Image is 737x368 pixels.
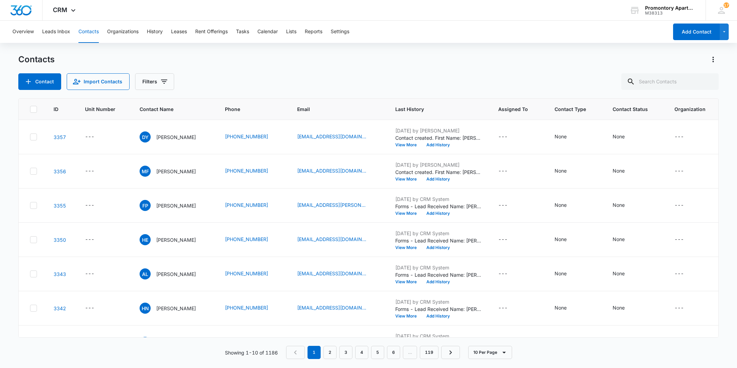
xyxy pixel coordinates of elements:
div: Email - ashley.lavielle2017@gmail.com - Select to Edit Field [297,270,379,278]
button: Calendar [257,21,278,43]
p: [DATE] by [PERSON_NAME] [395,127,482,134]
span: Assigned To [498,105,528,113]
div: --- [498,304,508,312]
div: Contact Name - Maria Fonseca - Select to Edit Field [140,166,208,177]
span: Contact Type [555,105,586,113]
div: None [613,133,625,140]
div: Email - lg0500@hotmail.com - Select to Edit Field [297,167,379,175]
div: Contact Type - None - Select to Edit Field [555,270,579,278]
div: Contact Type - None - Select to Edit Field [555,167,579,175]
button: Add Contact [18,73,61,90]
a: [PHONE_NUMBER] [225,304,268,311]
span: ID [54,105,58,113]
p: [PERSON_NAME] [156,202,196,209]
div: Contact Status - None - Select to Edit Field [613,201,637,210]
button: History [147,21,163,43]
div: account name [645,5,696,11]
div: --- [498,236,508,244]
a: [EMAIL_ADDRESS][DOMAIN_NAME] [297,236,366,243]
button: View More [395,177,422,181]
a: Page 3 [339,346,352,359]
button: Actions [708,54,719,65]
p: [PERSON_NAME] [156,236,196,243]
input: Search Contacts [621,73,719,90]
div: Contact Name - Hector Enriquez Vargas - Select to Edit Field [140,234,208,245]
div: None [555,167,567,174]
div: Unit Number - - Select to Edit Field [85,304,107,312]
div: None [613,201,625,209]
a: Page 2 [323,346,337,359]
div: Assigned To - - Select to Edit Field [498,133,520,141]
div: Organization - - Select to Edit Field [674,201,696,210]
button: 10 Per Page [468,346,512,359]
div: Phone - (757) 693-0793 - Select to Edit Field [225,201,281,210]
span: CRM [53,6,67,13]
button: Lists [286,21,296,43]
button: Add History [422,280,455,284]
div: Assigned To - - Select to Edit Field [498,167,520,175]
div: None [555,270,567,277]
div: Organization - - Select to Edit Field [674,236,696,244]
div: Assigned To - - Select to Edit Field [498,270,520,278]
button: Add Contact [673,24,720,40]
span: AL [140,268,151,279]
div: Assigned To - - Select to Edit Field [498,236,520,244]
div: notifications count [724,2,729,8]
div: Phone - (970) 290-8209 - Select to Edit Field [225,167,281,175]
p: Showing 1-10 of 1186 [225,349,278,356]
a: [EMAIL_ADDRESS][DOMAIN_NAME] [297,133,366,140]
a: [EMAIL_ADDRESS][DOMAIN_NAME] [297,270,366,277]
div: --- [498,133,508,141]
button: View More [395,211,422,215]
div: Contact Type - None - Select to Edit Field [555,304,579,312]
div: account id [645,11,696,16]
button: Add History [422,314,455,318]
button: View More [395,143,422,147]
div: None [555,304,567,311]
div: Contact Name - Hannah Nebeker - Select to Edit Field [140,303,208,314]
div: Unit Number - - Select to Edit Field [85,270,107,278]
button: View More [395,280,422,284]
span: Organization [674,105,706,113]
div: Unit Number - - Select to Edit Field [85,236,107,244]
div: Organization - - Select to Edit Field [674,167,696,175]
div: None [613,236,625,243]
a: [PHONE_NUMBER] [225,236,268,243]
button: Contacts [78,21,99,43]
div: Phone - (239) 703-3429 - Select to Edit Field [225,304,281,312]
span: MF [140,166,151,177]
div: Unit Number - - Select to Edit Field [85,201,107,210]
div: Email - f.alex.palafox@gmail.com - Select to Edit Field [297,201,379,210]
p: Forms - Lead Received Name: [PERSON_NAME] Email: [EMAIL_ADDRESS][PERSON_NAME][DOMAIN_NAME] Phone:... [395,203,482,210]
div: Unit Number - - Select to Edit Field [85,133,107,141]
p: [DATE] by [PERSON_NAME] [395,161,482,168]
div: Phone - (970) 573-0113 - Select to Edit Field [225,270,281,278]
div: Contact Name - Fatima Palafox - Select to Edit Field [140,200,208,211]
a: Navigate to contact details page for Ashley Lavielle [54,271,66,277]
span: DY [140,131,151,142]
nav: Pagination [286,346,460,359]
button: Add History [422,143,455,147]
p: Forms - Lead Received Name: [PERSON_NAME] Email: [EMAIL_ADDRESS][DOMAIN_NAME] Phone: [PHONE_NUMBE... [395,305,482,313]
h1: Contacts [18,54,55,65]
div: Contact Name - Ashley Lavielle - Select to Edit Field [140,268,208,279]
div: --- [498,270,508,278]
a: [PHONE_NUMBER] [225,270,268,277]
div: Contact Type - None - Select to Edit Field [555,236,579,244]
div: Organization - - Select to Edit Field [674,133,696,141]
a: [PHONE_NUMBER] [225,167,268,174]
div: --- [85,167,94,175]
button: Tasks [236,21,249,43]
div: Contact Type - None - Select to Edit Field [555,201,579,210]
a: Navigate to contact details page for Maria Fonseca [54,168,66,174]
p: [DATE] by CRM System [395,332,482,340]
div: None [555,133,567,140]
a: Page 6 [387,346,400,359]
p: Forms - Lead Received Name: [PERSON_NAME] Email: [EMAIL_ADDRESS][DOMAIN_NAME] Phone: [PHONE_NUMBE... [395,271,482,278]
button: Filters [135,73,174,90]
div: Contact Status - None - Select to Edit Field [613,133,637,141]
em: 1 [308,346,321,359]
div: Contact Status - None - Select to Edit Field [613,236,637,244]
span: HE [140,234,151,245]
a: Navigate to contact details page for Daisy Yates [54,134,66,140]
